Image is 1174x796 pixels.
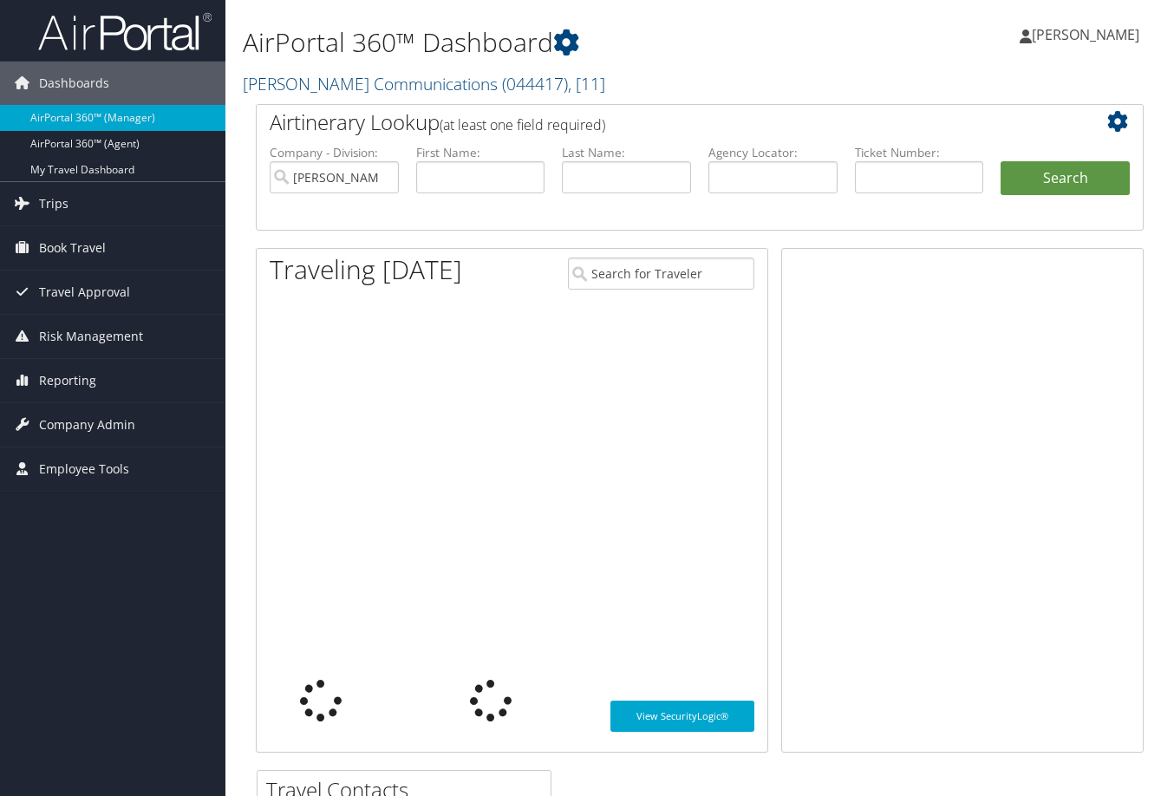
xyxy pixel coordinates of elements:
span: , [ 11 ] [568,72,605,95]
label: Company - Division: [270,144,399,161]
span: Dashboards [39,62,109,105]
label: First Name: [416,144,545,161]
span: Book Travel [39,226,106,270]
span: [PERSON_NAME] [1032,25,1139,44]
span: Employee Tools [39,447,129,491]
span: ( 044417 ) [502,72,568,95]
h2: Airtinerary Lookup [270,108,1056,137]
span: (at least one field required) [440,115,605,134]
label: Last Name: [562,144,691,161]
h1: Traveling [DATE] [270,251,462,288]
span: Reporting [39,359,96,402]
a: [PERSON_NAME] [1020,9,1157,61]
button: Search [1001,161,1130,196]
h1: AirPortal 360™ Dashboard [243,24,852,61]
label: Agency Locator: [708,144,838,161]
input: Search for Traveler [568,258,754,290]
span: Travel Approval [39,271,130,314]
label: Ticket Number: [855,144,984,161]
a: [PERSON_NAME] Communications [243,72,605,95]
span: Trips [39,182,68,225]
img: airportal-logo.png [38,11,212,52]
a: View SecurityLogic® [610,701,754,732]
span: Risk Management [39,315,143,358]
span: Company Admin [39,403,135,447]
